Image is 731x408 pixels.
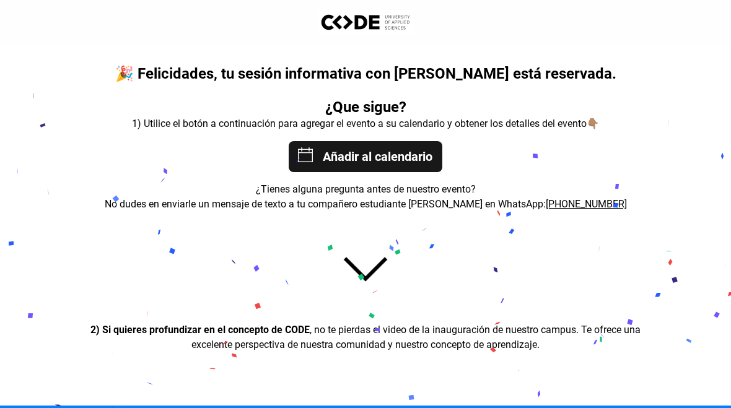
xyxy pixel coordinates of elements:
font: 2) Si quieres profundizar en el concepto de CODE [90,324,310,336]
img: Logo [318,10,413,35]
font: , no te pierdas el video de la inauguración de nuestro campus. Te ofrece una excelente perspectiv... [191,324,641,350]
font: ¿Que sigue? [325,98,406,116]
font: ¿Tienes alguna pregunta antes de nuestro evento? [256,183,476,195]
font: No dudes en enviarle un mensaje de texto a tu compañero estudiante [PERSON_NAME] en WhatsApp: [105,198,546,210]
font: Felicidades, tu sesión informativa con [PERSON_NAME] está reservada. [138,65,616,82]
font: 👇🏽 [587,118,599,129]
a: [PHONE_NUMBER] [546,198,627,210]
font: Añadir al calendario [323,149,432,164]
font: 1) Utilice el botón a continuación para agregar el evento a su calendario y obtener los detalles ... [132,118,587,129]
div: Añadir al calendario [289,141,442,172]
font: 🎉 [115,65,134,82]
